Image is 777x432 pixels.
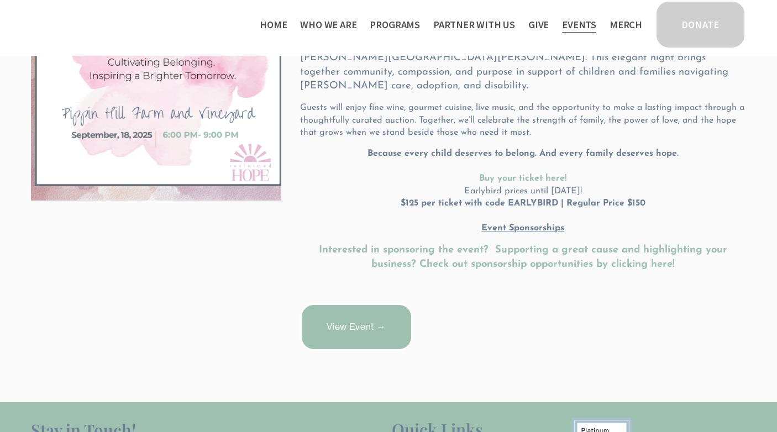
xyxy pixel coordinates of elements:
a: Buy your ticket here! [479,174,566,183]
p: Join us for , a heartfelt gala and auction set against the serene backdrop of [PERSON_NAME][GEOGR... [300,36,746,93]
a: folder dropdown [370,15,420,34]
strong: Because every child deserves to belong. And every family deserves hope. [368,149,679,158]
span: Programs [370,17,420,33]
span: Partner With Us [433,17,515,33]
a: Interested in sponsoring the event? Supporting a great cause and highlighting your business? Chec... [319,245,731,270]
p: Earlybird prices until [DATE]! [300,147,746,235]
a: Merch [610,15,642,34]
span: Who We Are [300,17,356,33]
strong: $125 per ticket with code EARLYBIRD | Regular Price $150 [401,199,645,208]
a: folder dropdown [433,15,515,34]
p: Guests will enjoy fine wine, gourmet cuisine, live music, and the opportunity to make a lasting i... [300,102,746,139]
a: folder dropdown [300,15,356,34]
a: Give [528,15,549,34]
u: Event Sponsorships [481,224,564,233]
a: View Event → [300,303,413,351]
a: Events [562,15,596,34]
a: Home [260,15,287,34]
